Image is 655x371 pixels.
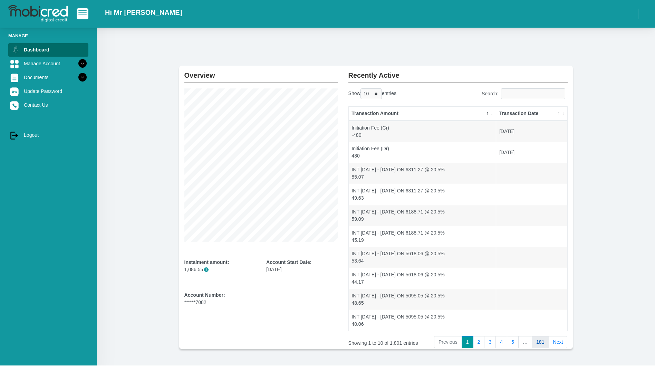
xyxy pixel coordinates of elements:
p: 1,086.55 [184,266,256,273]
a: 4 [495,336,507,349]
div: [DATE] [266,259,338,273]
label: Search: [482,88,568,99]
input: Search: [501,88,565,99]
h2: Recently Active [348,66,568,79]
h2: Hi Mr [PERSON_NAME] [105,8,182,17]
h2: Overview [184,66,338,79]
td: INT [DATE] - [DATE] ON 5095.05 @ 20.5% 48.65 [349,289,497,310]
a: Contact Us [8,98,88,112]
a: 1 [462,336,473,349]
b: Instalment amount: [184,259,229,265]
a: Logout [8,129,88,142]
td: [DATE] [496,121,567,142]
div: Showing 1 to 10 of 1,801 entries [348,335,434,347]
td: Initiation Fee (Cr) -480 [349,121,497,142]
a: Manage Account [8,57,88,70]
select: Showentries [360,88,382,99]
a: 3 [484,336,496,349]
a: Update Password [8,85,88,98]
span: i [204,267,209,272]
td: Initiation Fee (Dr) 480 [349,142,497,163]
td: INT [DATE] - [DATE] ON 6188.71 @ 20.5% 45.19 [349,226,497,247]
a: 2 [473,336,485,349]
b: Account Start Date: [266,259,311,265]
th: Transaction Date: activate to sort column ascending [496,106,567,121]
img: logo-mobicred.svg [8,5,68,22]
a: 5 [507,336,519,349]
li: Manage [8,32,88,39]
td: INT [DATE] - [DATE] ON 6311.27 @ 20.5% 85.07 [349,163,497,184]
a: 181 [532,336,549,349]
td: INT [DATE] - [DATE] ON 5618.06 @ 20.5% 44.17 [349,268,497,289]
label: Show entries [348,88,396,99]
b: Account Number: [184,292,225,298]
a: Next [549,336,568,349]
a: Dashboard [8,43,88,56]
a: Documents [8,71,88,84]
td: INT [DATE] - [DATE] ON 6188.71 @ 20.5% 59.09 [349,205,497,226]
td: INT [DATE] - [DATE] ON 5618.06 @ 20.5% 53.64 [349,247,497,268]
td: [DATE] [496,142,567,163]
th: Transaction Amount: activate to sort column descending [349,106,497,121]
td: INT [DATE] - [DATE] ON 5095.05 @ 20.5% 40.06 [349,310,497,331]
td: INT [DATE] - [DATE] ON 6311.27 @ 20.5% 49.63 [349,184,497,205]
